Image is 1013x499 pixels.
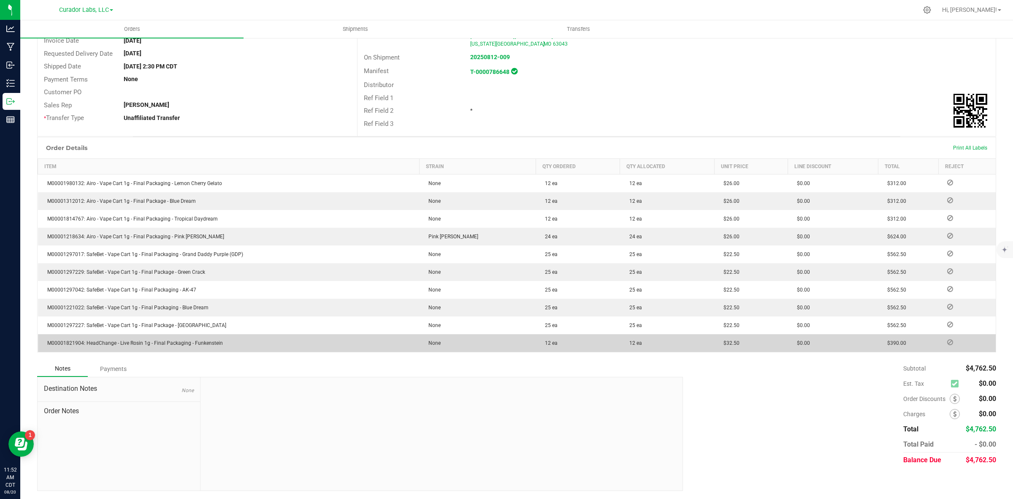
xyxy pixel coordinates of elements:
span: $0.00 [979,395,996,403]
th: Strain [419,159,536,175]
span: 12 ea [541,180,558,186]
p: 11:52 AM CDT [4,466,16,489]
span: 12 ea [625,340,642,346]
span: None [424,287,441,293]
span: M00001297229: SafeBet - Vape Cart 1g - Final Package - Green Crack [43,269,205,275]
span: Reject Inventory [944,304,956,309]
span: Est. Tax [903,380,948,387]
h1: Order Details [46,145,87,151]
span: 12 ea [625,180,642,186]
span: Transfer Type [44,114,84,122]
strong: Unaffiliated Transfer [124,115,180,121]
span: $624.00 [883,234,906,240]
span: In Sync [511,67,517,76]
a: Shipments [244,20,467,38]
span: Manifest [364,67,389,75]
span: 24 ea [541,234,558,240]
span: M00001297227: SafeBet - Vape Cart 1g - Final Package - [GEOGRAPHIC_DATA] [43,322,226,328]
span: None [424,251,441,257]
span: 12 ea [625,198,642,204]
span: Balance Due [903,456,941,464]
span: $4,762.50 [966,364,996,372]
span: Total Paid [903,440,934,448]
span: Charges [903,411,950,417]
span: $312.00 [883,216,906,222]
span: None [424,180,441,186]
span: M00001814767: Airo - Vape Cart 1g - Final Packaging - Tropical Daydream [43,216,218,222]
span: $562.50 [883,322,906,328]
span: 12 ea [541,198,558,204]
span: Total [903,425,918,433]
span: 25 ea [541,305,558,311]
inline-svg: Reports [6,115,15,124]
span: [US_STATE][GEOGRAPHIC_DATA] [470,41,544,47]
span: Reject Inventory [944,251,956,256]
span: $26.00 [719,198,739,204]
span: Hi, [PERSON_NAME]! [942,6,997,13]
span: Reject Inventory [944,269,956,274]
span: 25 ea [625,305,642,311]
span: $4,762.50 [966,425,996,433]
strong: [DATE] 2:30 PM CDT [124,63,177,70]
span: $312.00 [883,180,906,186]
th: Qty Ordered [536,159,620,175]
span: $22.50 [719,269,739,275]
span: $26.00 [719,180,739,186]
span: Reject Inventory [944,198,956,203]
span: M00001980132: Airo - Vape Cart 1g - Final Packaging - Lemon Cherry Gelato [43,180,222,186]
a: T-0000786648 [470,68,509,75]
span: 25 ea [625,251,642,257]
div: Manage settings [922,6,932,14]
span: 12 ea [541,340,558,346]
inline-svg: Outbound [6,97,15,106]
span: Ref Field 2 [364,107,393,115]
span: $0.00 [793,287,810,293]
span: $0.00 [979,410,996,418]
strong: [DATE] [124,50,141,57]
span: Print All Labels [953,145,987,151]
span: $26.00 [719,234,739,240]
span: $32.50 [719,340,739,346]
strong: 20250812-009 [470,54,510,60]
span: Reject Inventory [944,180,956,185]
span: 25 ea [625,269,642,275]
span: $0.00 [793,198,810,204]
span: M00001221022: SafeBet - Vape Cart 1g - Final Packaging - Blue Dream [43,305,209,311]
span: $0.00 [793,305,810,311]
span: $22.50 [719,305,739,311]
span: $562.50 [883,251,906,257]
span: 63043 [553,41,568,47]
span: Curador Labs, LLC [59,6,109,14]
span: $22.50 [719,287,739,293]
span: $0.00 [979,379,996,387]
span: M00001297042: SafeBet - Vape Cart 1g - Final Packaging - AK-47 [43,287,196,293]
span: Payment Terms [44,76,88,83]
span: Destination Notes [44,384,194,394]
span: [STREET_ADDRESS][PERSON_NAME] [470,33,553,39]
span: None [424,340,441,346]
span: Calculate excise tax [951,378,962,390]
span: Ref Field 3 [364,120,393,128]
span: Reject Inventory [944,322,956,327]
span: $390.00 [883,340,906,346]
span: M00001218634: Airo - Vape Cart 1g - Final Packaging - Pink [PERSON_NAME] [43,234,224,240]
strong: [PERSON_NAME] [124,101,169,108]
div: Payments [88,361,138,376]
a: Transfers [467,20,690,38]
span: M00001297017: SafeBet - Vape Cart 1g - Final Packaging - Grand Daddy Purple (GDP) [43,251,243,257]
span: $562.50 [883,287,906,293]
span: None [181,387,194,393]
span: Reject Inventory [944,215,956,221]
inline-svg: Manufacturing [6,43,15,51]
span: Shipments [331,25,379,33]
span: $0.00 [793,269,810,275]
inline-svg: Inbound [6,61,15,69]
span: $4,762.50 [966,456,996,464]
span: None [424,322,441,328]
th: Qty Allocated [620,159,714,175]
span: 25 ea [541,251,558,257]
span: Reject Inventory [944,340,956,345]
span: M00001821904: HeadChange - Live Rosin 1g - Final Packaging - Funkenstein [43,340,223,346]
span: Order Discounts [903,395,950,402]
